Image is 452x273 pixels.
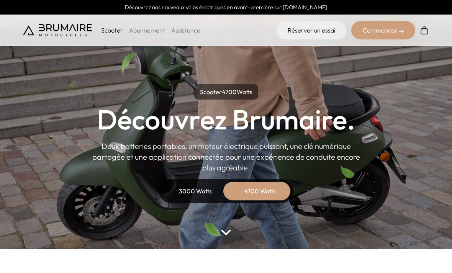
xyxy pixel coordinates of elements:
span: 4700 [222,88,237,96]
div: 4700 Watts [229,182,290,200]
img: Panier [420,26,429,35]
a: Assistance [171,26,200,34]
img: Brumaire Motocycles [23,24,92,36]
a: Abonnement [129,26,165,34]
a: Réserver un essai [276,21,347,39]
h1: Découvrez Brumaire. [97,106,355,133]
img: right-arrow-2.png [399,29,404,34]
p: Scooter Watts [194,84,258,100]
div: Commander [351,21,415,39]
p: Scooter [101,26,123,35]
div: 3000 Watts [165,182,226,200]
p: Deux batteries portables, un moteur électrique puissant, une clé numérique partagée et une applic... [92,141,360,173]
img: arrow-bottom.png [221,230,231,235]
